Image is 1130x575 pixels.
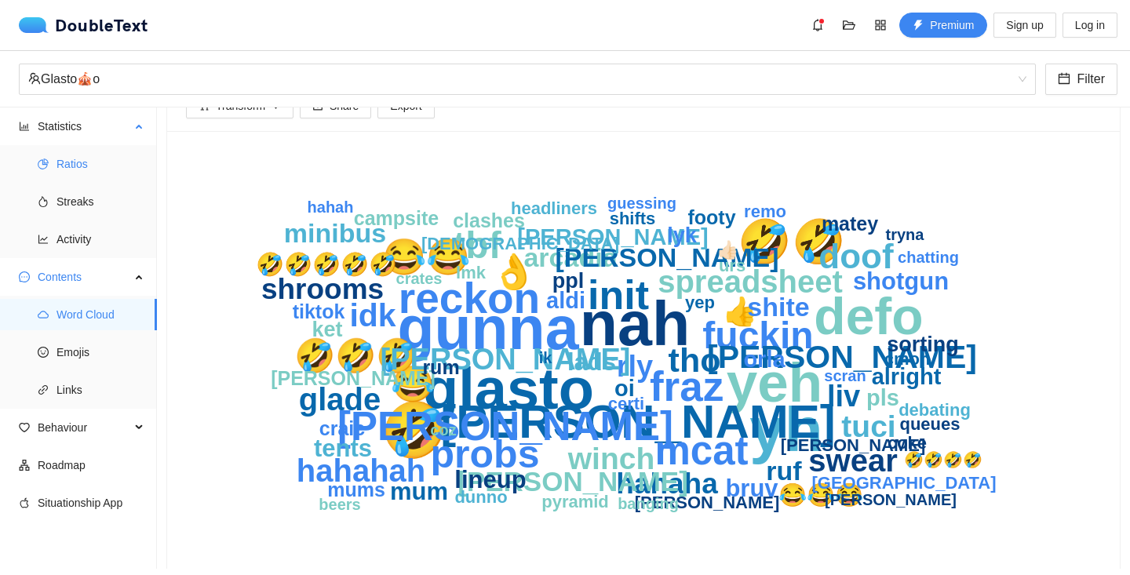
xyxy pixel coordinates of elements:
text: [PERSON_NAME] [457,466,688,497]
text: [PERSON_NAME] [337,404,673,449]
text: 🤣🤣 [738,217,846,267]
text: oi [614,376,635,401]
text: reckon [399,274,540,322]
text: mums [327,479,385,500]
text: spreadsheet [658,264,843,299]
span: cloud [38,309,49,320]
text: cmon [884,349,931,369]
text: ruf [766,456,802,486]
text: hahah [308,198,354,216]
text: hahahah [297,453,425,488]
text: lads [567,348,616,376]
span: pie-chart [38,158,49,169]
text: shite [747,292,809,322]
text: lineup [454,466,526,493]
text: tryna [886,226,925,243]
text: [PERSON_NAME] [440,395,835,448]
text: winch [567,442,655,475]
text: [PERSON_NAME] [635,493,780,512]
span: Contents [38,261,130,293]
text: [PERSON_NAME] [271,367,436,389]
div: DoubleText [19,17,148,33]
text: shotgun [853,267,949,295]
text: mcat [654,428,748,473]
text: 🤣🤣🤣🤣🤣 [256,251,398,278]
text: gunna [398,294,580,362]
div: Glasto🎪o [28,64,1012,94]
span: appstore [869,19,892,31]
text: sorting [887,333,959,356]
span: Log in [1075,16,1105,34]
span: Premium [930,16,974,34]
span: Roadmap [38,449,144,481]
text: defo [814,287,923,345]
span: message [19,271,30,282]
text: aldi [546,288,585,313]
text: guessing [607,195,676,212]
text: mum [390,478,448,505]
span: Emojis [56,337,144,368]
text: yeh [727,351,822,413]
text: pyramid [541,492,609,511]
span: heart [19,422,30,433]
button: thunderboltPremium [899,13,987,38]
text: chatting [898,249,959,266]
span: apple [19,497,30,508]
text: dunno [454,487,507,507]
text: coz [430,421,456,439]
text: queues [899,414,960,434]
button: calendarFilter [1045,64,1117,95]
text: swear [808,443,897,478]
text: yep [685,293,715,312]
span: Links [56,374,144,406]
span: bar-chart [19,121,30,132]
span: Glasto🎪o [28,64,1026,94]
button: bell [805,13,830,38]
text: ket [312,318,342,341]
span: Word Cloud [56,299,144,330]
text: shifts [610,209,656,228]
text: yh [749,395,822,464]
text: init [588,272,649,318]
span: Behaviour [38,412,130,443]
text: remo [744,202,786,221]
button: appstore [868,13,893,38]
span: bell [806,19,829,31]
text: fuckin [702,315,813,356]
text: [PERSON_NAME] [555,242,778,272]
span: link [38,384,49,395]
text: headliners [511,198,597,218]
text: [GEOGRAPHIC_DATA] [811,473,996,493]
text: bruv [725,475,778,502]
text: tho [669,341,721,379]
text: [PERSON_NAME] [707,339,977,375]
text: banging [618,495,679,512]
text: tuci [841,409,895,443]
text: 🤣🤣🤣🤣 [904,450,982,469]
text: minibus [284,218,386,248]
span: line-chart [38,234,49,245]
text: fraz [650,363,724,409]
span: Streaks [56,186,144,217]
text: liv [827,380,860,413]
text: glasto [423,356,594,421]
span: Sign up [1006,16,1043,34]
span: fire [38,196,49,207]
button: folder-open [837,13,862,38]
span: Filter [1077,69,1105,89]
span: thunderbolt [913,20,924,32]
text: rum [422,356,459,378]
text: orla [743,347,786,372]
text: [PERSON_NAME] [381,343,631,376]
span: smile [38,347,49,358]
text: shrooms [261,273,384,305]
text: rly [617,350,653,383]
text: 🤣🤣🤣 [294,337,417,376]
span: down [272,102,281,112]
text: [DEMOGRAPHIC_DATA] [421,234,619,253]
span: Ratios [56,148,144,180]
span: Statistics [38,111,130,142]
text: clashes [453,209,525,231]
text: alright [872,364,942,389]
button: Sign up [993,13,1055,38]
